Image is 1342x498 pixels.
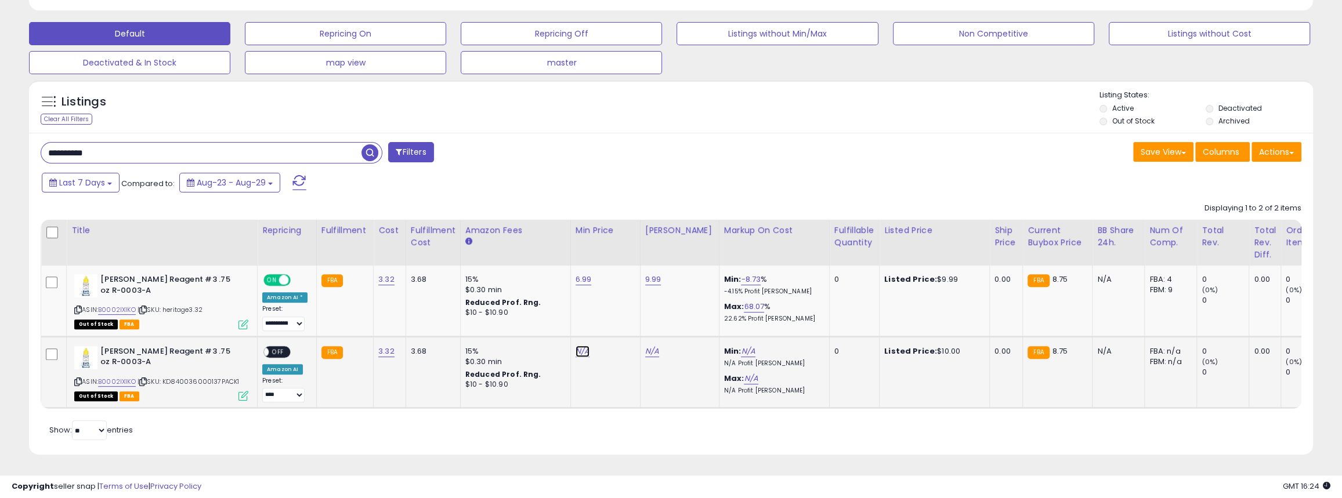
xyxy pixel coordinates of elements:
h5: Listings [62,94,106,110]
b: Max: [724,301,744,312]
b: Listed Price: [884,346,937,357]
div: Amazon AI * [262,292,308,303]
div: 0 [834,346,870,357]
div: 3.68 [411,274,451,285]
small: (0%) [1286,285,1302,295]
span: All listings that are currently out of stock and unavailable for purchase on Amazon [74,319,118,329]
span: All listings that are currently out of stock and unavailable for purchase on Amazon [74,391,118,401]
button: master [461,51,662,74]
div: % [724,301,820,323]
div: 0.00 [1254,346,1272,357]
small: FBA [1028,346,1049,359]
div: Title [71,224,252,237]
button: Default [29,22,230,45]
div: 0 [1202,295,1249,306]
div: 0 [1202,367,1249,377]
div: Fulfillment [321,224,368,237]
div: 0.00 [994,274,1014,285]
p: -4.15% Profit [PERSON_NAME] [724,288,820,296]
button: map view [245,51,446,74]
small: (0%) [1202,357,1218,366]
div: Fulfillable Quantity [834,224,874,249]
small: FBA [321,346,343,359]
th: The percentage added to the cost of goods (COGS) that forms the calculator for Min & Max prices. [719,220,829,266]
div: 0.00 [994,346,1014,357]
span: Last 7 Days [59,177,105,188]
button: Last 7 Days [42,173,120,192]
button: Aug-23 - Aug-29 [179,173,280,192]
a: Privacy Policy [150,481,201,492]
b: Min: [724,274,741,285]
div: 0 [1286,274,1333,285]
div: Total Rev. [1202,224,1244,249]
div: Num of Comp. [1149,224,1192,249]
div: Amazon AI [262,364,303,375]
p: 22.62% Profit [PERSON_NAME] [724,315,820,323]
b: Min: [724,346,741,357]
div: Fulfillment Cost [411,224,455,249]
span: | SKU: KD840036000137PACK1 [138,377,239,386]
a: -8.73 [741,274,761,285]
span: OFF [269,347,287,357]
a: B0002IXIKO [98,377,136,387]
div: [PERSON_NAME] [645,224,714,237]
b: Reduced Prof. Rng. [465,297,541,307]
div: Total Rev. Diff. [1254,224,1276,261]
div: 15% [465,346,562,357]
button: Repricing Off [461,22,662,45]
div: Cost [378,224,401,237]
div: $10.00 [884,346,981,357]
button: Listings without Cost [1109,22,1310,45]
div: 0 [1286,367,1333,377]
button: Deactivated & In Stock [29,51,230,74]
div: 0 [1202,346,1249,357]
div: 0 [1202,274,1249,285]
div: Listed Price [884,224,985,237]
small: FBA [321,274,343,287]
div: seller snap | | [12,481,201,492]
p: N/A Profit [PERSON_NAME] [724,387,820,395]
div: FBA: n/a [1149,346,1188,357]
div: 15% [465,274,562,285]
label: Out of Stock [1112,116,1155,126]
div: 0 [834,274,870,285]
div: 0 [1286,295,1333,306]
div: ASIN: [74,346,248,400]
img: 41JPQnpMfsL._SL40_.jpg [74,346,97,369]
div: Amazon Fees [465,224,566,237]
div: Preset: [262,305,308,331]
a: B0002IXIKO [98,305,136,315]
div: $10 - $10.90 [465,380,562,390]
span: Compared to: [121,178,175,189]
button: Save View [1133,142,1193,162]
div: Displaying 1 to 2 of 2 items [1204,203,1301,214]
span: FBA [120,391,139,401]
p: Listing States: [1099,90,1313,101]
span: 8.75 [1052,274,1068,285]
a: N/A [741,346,755,357]
div: Min Price [576,224,635,237]
a: N/A [576,346,589,357]
span: ON [265,275,279,285]
button: Filters [388,142,433,162]
a: 6.99 [576,274,592,285]
img: 41JPQnpMfsL._SL40_.jpg [74,274,97,297]
span: OFF [289,275,308,285]
div: $9.99 [884,274,981,285]
a: N/A [645,346,659,357]
a: N/A [744,373,758,384]
div: N/A [1097,346,1135,357]
span: 8.75 [1052,346,1068,357]
button: Repricing On [245,22,446,45]
small: (0%) [1286,357,1302,366]
div: Repricing [262,224,312,237]
span: | SKU: heritage3.32 [138,305,202,314]
b: Reduced Prof. Rng. [465,369,541,379]
strong: Copyright [12,481,54,492]
div: FBM: n/a [1149,357,1188,367]
div: Markup on Cost [724,224,824,237]
div: % [724,274,820,296]
button: Actions [1251,142,1301,162]
button: Columns [1195,142,1250,162]
b: Listed Price: [884,274,937,285]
